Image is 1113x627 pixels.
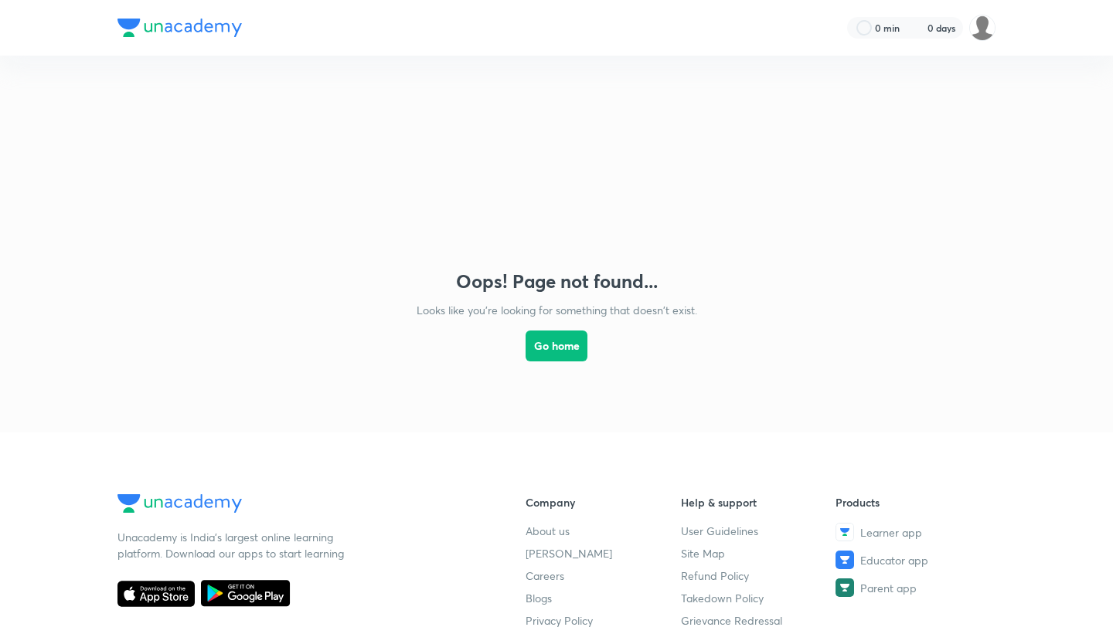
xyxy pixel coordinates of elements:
a: About us [526,523,681,539]
a: Refund Policy [681,568,836,584]
a: Blogs [526,590,681,606]
h6: Help & support [681,494,836,510]
img: Company Logo [117,19,242,37]
img: Ajit [969,15,996,41]
h6: Company [526,494,681,510]
img: Parent app [836,578,854,597]
span: Learner app [860,524,922,541]
img: Educator app [836,551,854,569]
a: Careers [526,568,681,584]
p: Unacademy is India’s largest online learning platform. Download our apps to start learning [117,529,349,561]
img: streak [909,20,924,36]
a: [PERSON_NAME] [526,545,681,561]
span: Parent app [860,580,917,596]
h6: Products [836,494,991,510]
a: Parent app [836,578,991,597]
a: Company Logo [117,494,476,517]
span: Educator app [860,552,928,568]
img: error [402,86,711,252]
p: Looks like you're looking for something that doesn't exist. [417,302,697,318]
a: Go home [526,318,587,402]
a: Takedown Policy [681,590,836,606]
a: Educator app [836,551,991,569]
a: Learner app [836,523,991,541]
button: Go home [526,330,587,361]
span: Careers [526,568,564,584]
a: User Guidelines [681,523,836,539]
img: Learner app [836,523,854,541]
a: Site Map [681,545,836,561]
h3: Oops! Page not found... [456,270,658,293]
img: Company Logo [117,494,242,513]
